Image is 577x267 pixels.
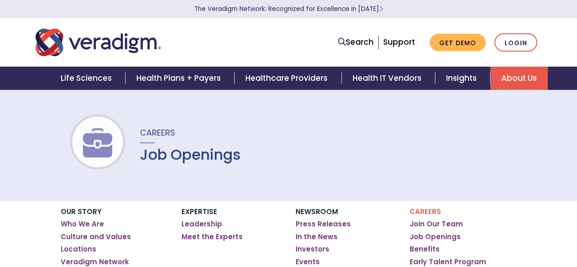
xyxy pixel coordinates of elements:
[338,36,374,48] a: Search
[140,146,241,163] h1: Job Openings
[296,257,320,267] a: Events
[61,232,131,241] a: Culture and Values
[182,232,243,241] a: Meet the Experts
[296,220,351,229] a: Press Releases
[410,232,461,241] a: Job Openings
[61,257,129,267] a: Veradigm Network
[490,67,548,90] a: About Us
[50,67,125,90] a: Life Sciences
[194,5,383,13] a: The Veradigm Network: Recognized for Excellence in [DATE]Learn More
[342,67,435,90] a: Health IT Vendors
[296,232,338,241] a: In the News
[61,245,96,254] a: Locations
[125,67,234,90] a: Health Plans + Payers
[494,33,537,52] a: Login
[234,67,341,90] a: Healthcare Providers
[410,220,463,229] a: Join Our Team
[379,5,383,13] span: Learn More
[296,245,329,254] a: Investors
[36,27,161,58] img: Veradigm logo
[383,37,415,47] a: Support
[61,220,104,229] a: Who We Are
[140,127,175,138] span: Careers
[430,34,486,52] a: Get Demo
[410,257,486,267] a: Early Talent Program
[182,220,222,229] a: Leadership
[435,67,490,90] a: Insights
[410,245,440,254] a: Benefits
